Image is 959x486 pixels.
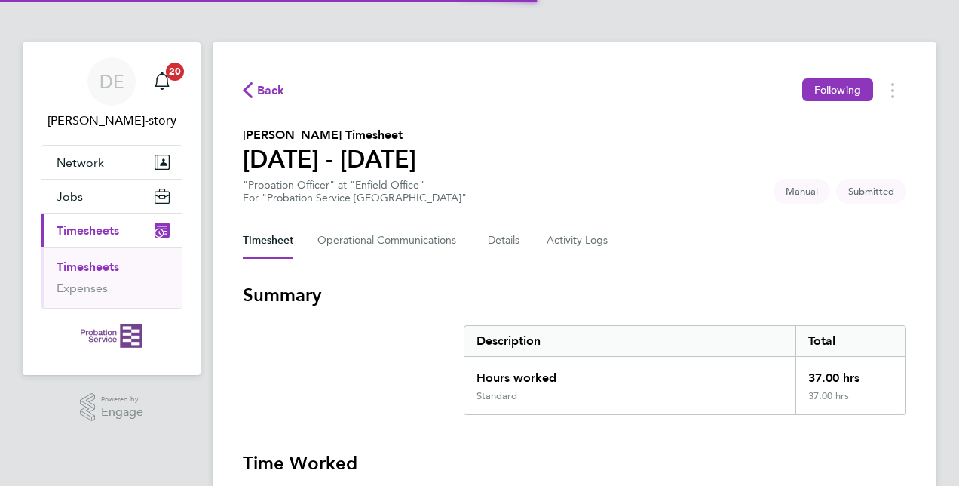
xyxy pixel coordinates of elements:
button: Timesheet [243,223,293,259]
div: Summary [464,325,906,415]
div: "Probation Officer" at "Enfield Office" [243,179,467,205]
button: Timesheets [41,214,182,247]
span: Jobs [57,189,83,204]
button: Activity Logs [547,223,610,259]
span: Powered by [101,393,143,406]
span: Denise Everitt-story [41,112,182,130]
span: Back [257,82,285,100]
button: Jobs [41,180,182,213]
h1: [DATE] - [DATE] [243,144,416,174]
button: Operational Communications [317,223,464,259]
span: 20 [166,63,184,81]
a: Timesheets [57,260,119,274]
div: 37.00 hrs [795,357,905,390]
a: DE[PERSON_NAME]-story [41,57,182,130]
a: Powered byEngage [80,393,144,422]
h3: Summary [243,283,906,307]
span: This timesheet was manually created. [774,179,830,204]
span: Engage [101,406,143,419]
button: Timesheets Menu [879,78,906,102]
span: Timesheets [57,223,119,238]
div: Total [795,326,905,356]
img: probationservice-logo-retina.png [81,324,142,348]
button: Network [41,146,182,179]
div: For "Probation Service [GEOGRAPHIC_DATA]" [243,192,467,205]
h2: [PERSON_NAME] Timesheet [243,126,416,144]
span: Network [57,155,104,170]
button: Details [488,223,522,259]
nav: Main navigation [23,42,201,375]
a: 20 [147,57,177,106]
span: This timesheet is Submitted. [836,179,906,204]
div: Standard [476,390,517,402]
a: Expenses [57,281,108,295]
button: Back [243,81,285,100]
div: Timesheets [41,247,182,308]
a: Go to home page [41,324,182,348]
div: Hours worked [464,357,795,390]
h3: Time Worked [243,451,906,475]
div: 37.00 hrs [795,390,905,414]
button: Following [802,78,873,101]
span: Following [814,83,861,97]
div: Description [464,326,795,356]
span: DE [100,72,124,91]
